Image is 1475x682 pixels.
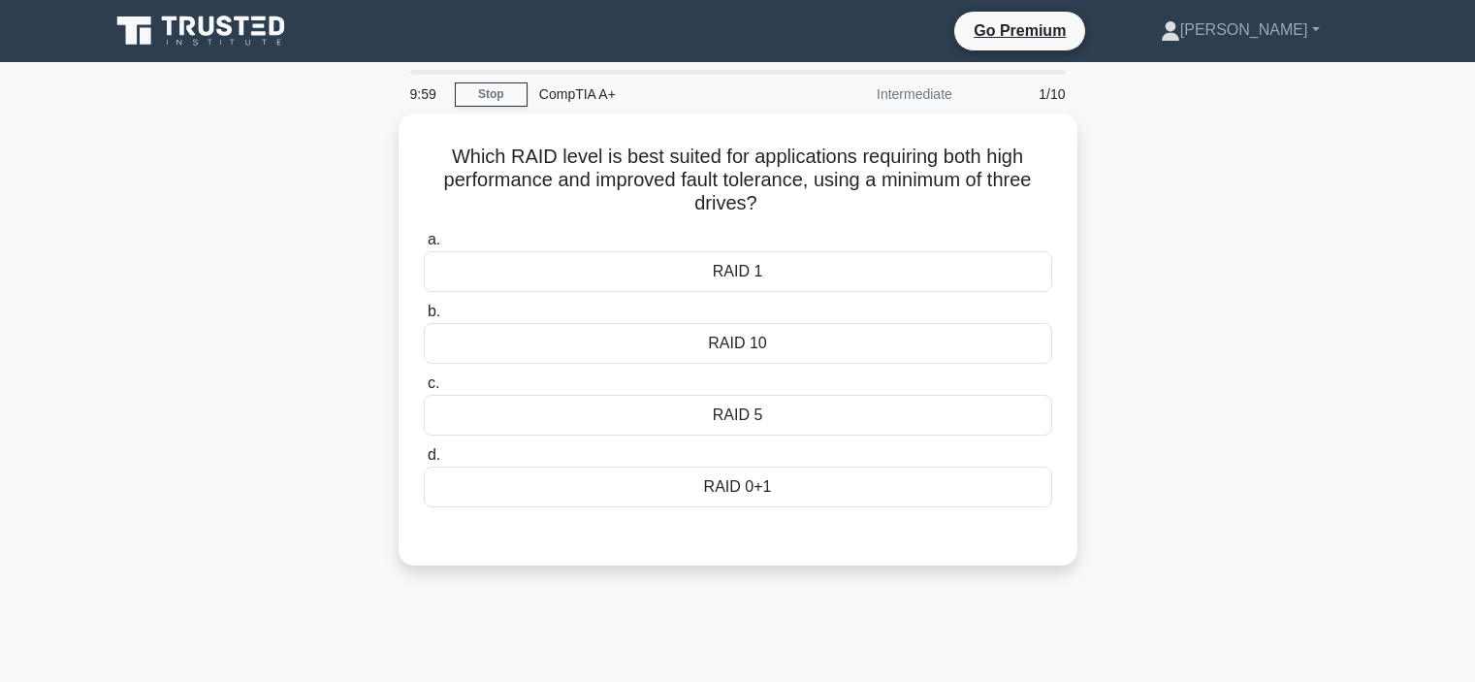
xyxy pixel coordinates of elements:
[424,467,1052,507] div: RAID 0+1
[399,75,455,114] div: 9:59
[794,75,964,114] div: Intermediate
[428,303,440,319] span: b.
[964,75,1077,114] div: 1/10
[422,145,1054,216] h5: Which RAID level is best suited for applications requiring both high performance and improved fau...
[424,251,1052,292] div: RAID 1
[1114,11,1366,49] a: [PERSON_NAME]
[428,446,440,463] span: d.
[424,323,1052,364] div: RAID 10
[455,82,528,107] a: Stop
[428,231,440,247] span: a.
[428,374,439,391] span: c.
[528,75,794,114] div: CompTIA A+
[962,18,1077,43] a: Go Premium
[424,395,1052,436] div: RAID 5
